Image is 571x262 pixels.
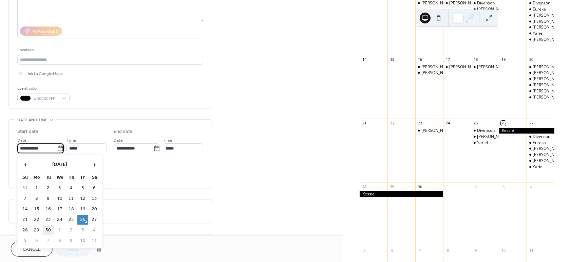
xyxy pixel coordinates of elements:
[473,184,478,189] div: 2
[389,121,395,126] div: 22
[54,204,65,214] td: 17
[20,173,31,182] th: Su
[25,70,63,77] span: Link to Google Maps
[533,158,565,164] div: [PERSON_NAME]
[54,236,65,246] td: 8
[362,57,367,62] div: 14
[471,140,499,146] div: Yariel
[20,194,31,204] td: 7
[17,47,202,54] div: Location
[66,173,77,182] th: Th
[533,164,544,170] div: Yariel
[533,88,565,94] div: [PERSON_NAME]
[533,134,550,140] div: Divenson
[527,13,554,18] div: Josue
[529,121,534,126] div: 27
[17,117,47,124] span: Date and time
[471,64,499,70] div: Mirta
[66,225,77,235] td: 2
[389,248,395,253] div: 6
[43,204,54,214] td: 16
[415,64,443,70] div: Gabriela
[529,184,534,189] div: 4
[471,6,499,12] div: Yamilet
[389,184,395,189] div: 29
[20,204,31,214] td: 14
[77,194,88,204] td: 12
[89,173,100,182] th: Sa
[20,215,31,225] td: 21
[533,0,550,6] div: Divenson
[473,121,478,126] div: 25
[473,57,478,62] div: 18
[501,121,506,126] div: 26
[415,128,443,134] div: Fabio
[477,0,495,6] div: Divenson
[89,194,100,204] td: 13
[20,236,31,246] td: 5
[477,64,509,70] div: [PERSON_NAME]
[533,24,565,30] div: [PERSON_NAME]
[533,37,565,42] div: [PERSON_NAME]
[527,140,554,146] div: Eureka
[421,0,453,6] div: [PERSON_NAME]
[66,215,77,225] td: 25
[34,95,59,102] span: #000000FF
[66,137,76,144] span: Time
[31,194,42,204] td: 8
[527,82,554,88] div: Kessie
[417,248,422,253] div: 7
[527,164,554,170] div: Yariel
[501,248,506,253] div: 10
[31,225,42,235] td: 29
[501,57,506,62] div: 19
[527,37,554,42] div: Yeny
[77,183,88,193] td: 5
[501,184,506,189] div: 3
[527,6,554,12] div: Eureka
[527,31,554,36] div: Yariel
[89,158,99,171] span: ›
[445,248,450,253] div: 8
[445,184,450,189] div: 1
[66,183,77,193] td: 4
[31,157,88,172] th: [DATE]
[17,85,68,92] div: Event color
[77,204,88,214] td: 19
[527,76,554,82] div: Josue
[421,128,453,134] div: [PERSON_NAME]
[415,0,443,6] div: Sheyla
[163,137,172,144] span: Time
[54,173,65,182] th: We
[54,225,65,235] td: 1
[533,82,565,88] div: [PERSON_NAME]
[43,225,54,235] td: 30
[54,194,65,204] td: 10
[527,152,554,158] div: Josue
[362,184,367,189] div: 28
[443,64,471,70] div: Elizabeth
[11,241,53,257] button: Cancel
[77,225,88,235] td: 3
[527,64,554,70] div: Elizabeth
[471,128,499,134] div: Divenson
[533,76,565,82] div: [PERSON_NAME]
[31,215,42,225] td: 22
[417,57,422,62] div: 16
[443,0,471,6] div: Mirta
[529,57,534,62] div: 20
[66,236,77,246] td: 9
[89,204,100,214] td: 20
[533,152,565,158] div: [PERSON_NAME]
[477,6,509,12] div: [PERSON_NAME]
[529,248,534,253] div: 11
[527,0,554,6] div: Divenson
[415,70,443,76] div: Kessie
[533,19,565,24] div: [PERSON_NAME]
[89,225,100,235] td: 4
[527,94,554,100] div: Vanessa
[533,31,544,36] div: Yariel
[477,134,509,140] div: [PERSON_NAME]
[449,64,481,70] div: [PERSON_NAME]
